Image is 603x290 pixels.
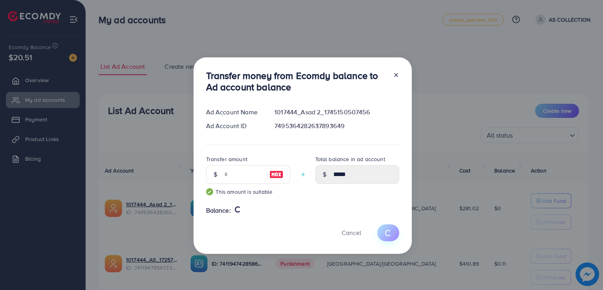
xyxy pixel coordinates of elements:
[332,224,371,241] button: Cancel
[206,70,387,93] h3: Transfer money from Ecomdy balance to Ad account balance
[315,155,385,163] label: Total balance in ad account
[342,228,361,237] span: Cancel
[268,121,405,130] div: 7495364282637893649
[200,108,269,117] div: Ad Account Name
[206,206,231,215] span: Balance:
[269,170,283,179] img: image
[268,108,405,117] div: 1017444_Asad 2_1745150507456
[206,188,290,196] small: This amount is suitable
[206,188,213,195] img: guide
[206,155,247,163] label: Transfer amount
[200,121,269,130] div: Ad Account ID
